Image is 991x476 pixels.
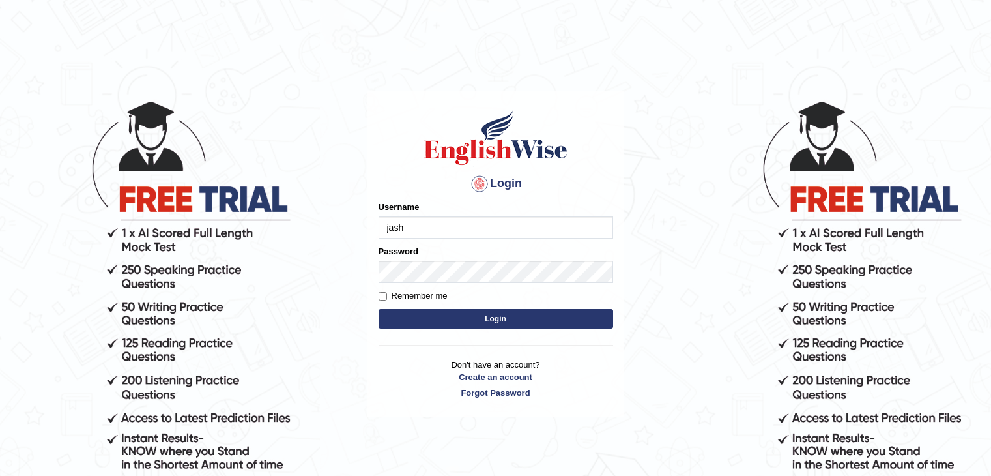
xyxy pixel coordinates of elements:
label: Password [379,245,418,258]
p: Don't have an account? [379,359,613,399]
input: Remember me [379,292,387,301]
a: Create an account [379,371,613,383]
img: Logo of English Wise sign in for intelligent practice with AI [422,108,570,167]
button: Login [379,309,613,329]
label: Username [379,201,420,213]
label: Remember me [379,290,448,303]
h4: Login [379,173,613,194]
a: Forgot Password [379,387,613,399]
